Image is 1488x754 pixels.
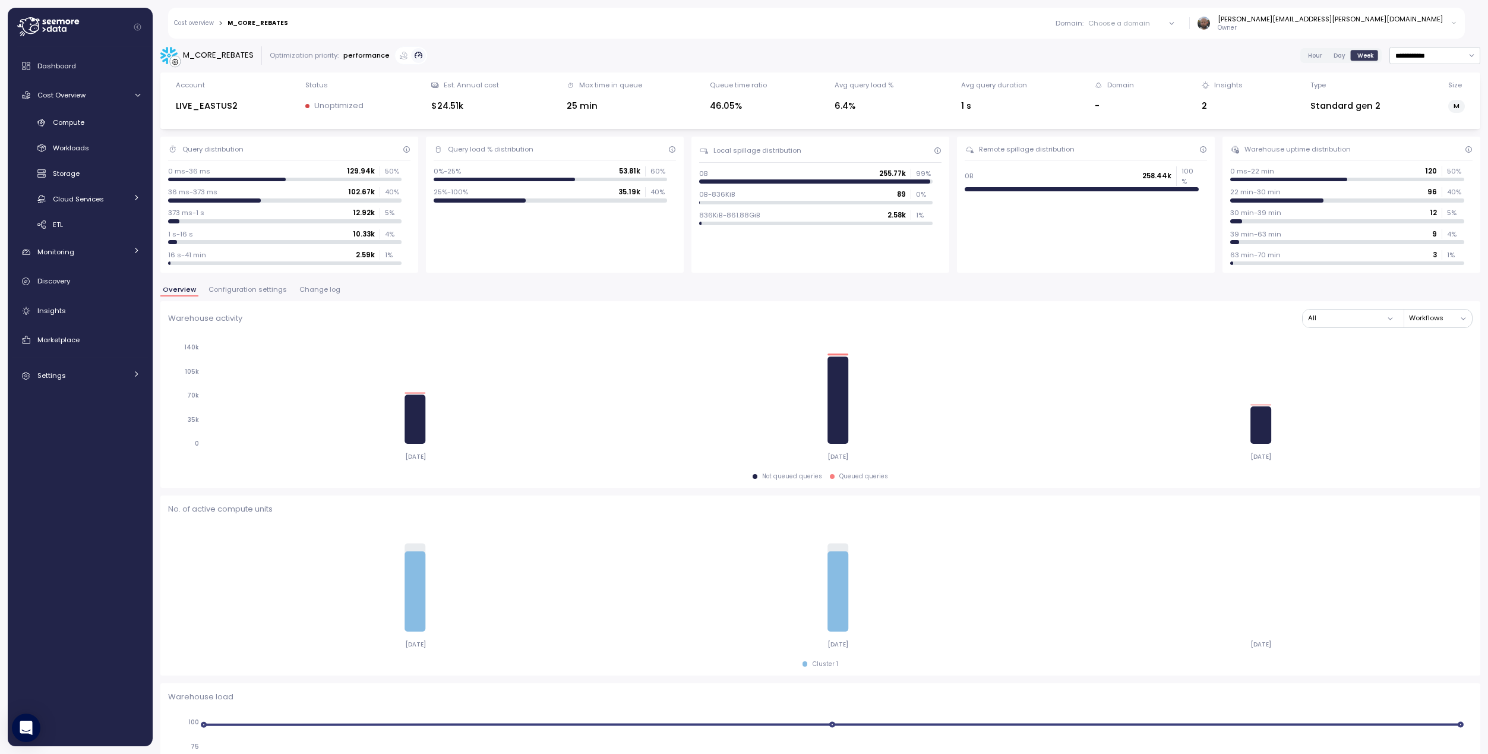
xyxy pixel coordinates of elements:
[1244,144,1351,154] div: Warehouse uptime distribution
[961,99,1027,113] div: 1 s
[1432,229,1437,239] p: 9
[710,80,767,90] div: Queue time ratio
[168,229,193,239] p: 1 s-16 s
[12,714,40,742] div: Open Intercom Messenger
[385,250,402,260] p: 1 %
[12,83,148,107] a: Cost Overview
[1202,99,1243,113] div: 2
[835,80,893,90] div: Avg query load %
[961,80,1027,90] div: Avg query duration
[405,640,425,648] tspan: [DATE]
[12,240,148,264] a: Monitoring
[356,250,375,260] p: 2.59k
[916,190,933,199] p: 0 %
[12,270,148,294] a: Discovery
[184,343,199,351] tspan: 140k
[299,286,340,293] span: Change log
[1430,208,1437,217] p: 12
[347,166,375,176] p: 129.94k
[385,187,402,197] p: 40 %
[1250,453,1271,460] tspan: [DATE]
[37,335,80,345] span: Marketplace
[827,640,848,648] tspan: [DATE]
[444,80,499,90] div: Est. Annual cost
[37,90,86,100] span: Cost Overview
[1447,187,1464,197] p: 40 %
[1214,80,1243,90] div: Insights
[168,208,204,217] p: 373 ms-1 s
[579,80,642,90] div: Max time in queue
[12,54,148,78] a: Dashboard
[699,210,760,220] p: 836KiB-861.88GiB
[1308,51,1322,60] span: Hour
[448,144,533,154] div: Query load % distribution
[12,299,148,323] a: Insights
[713,146,801,155] div: Local spillage distribution
[1230,187,1281,197] p: 22 min-30 min
[188,416,199,424] tspan: 35k
[53,220,63,229] span: ETL
[348,187,375,197] p: 102.67k
[385,229,402,239] p: 4 %
[1447,208,1464,217] p: 5 %
[168,166,210,176] p: 0 ms-36 ms
[1142,171,1171,181] p: 258.44k
[699,169,708,178] p: 0B
[228,20,288,26] div: M_CORE_REBATES
[343,51,390,60] p: performance
[12,189,148,209] a: Cloud Services
[182,144,244,154] div: Query distribution
[53,194,104,204] span: Cloud Services
[53,143,89,153] span: Workloads
[219,20,223,27] div: >
[12,164,148,184] a: Storage
[37,247,74,257] span: Monitoring
[839,472,888,481] div: Queued queries
[183,49,254,61] div: M_CORE_REBATES
[12,138,148,158] a: Workloads
[619,166,640,176] p: 53.81k
[12,328,148,352] a: Marketplace
[37,276,70,286] span: Discovery
[916,169,933,178] p: 99 %
[37,371,66,380] span: Settings
[53,118,84,127] span: Compute
[1447,250,1464,260] p: 1 %
[431,99,499,113] div: $24.51k
[1448,80,1462,90] div: Size
[710,99,767,113] div: 46.05%
[1425,166,1437,176] p: 120
[1310,99,1380,113] div: Standard gen 2
[827,453,848,460] tspan: [DATE]
[1250,640,1271,648] tspan: [DATE]
[1334,51,1345,60] span: Day
[1230,166,1274,176] p: 0 ms-22 min
[353,229,375,239] p: 10.33k
[37,61,76,71] span: Dashboard
[191,743,199,750] tspan: 75
[130,23,145,31] button: Collapse navigation
[1310,80,1326,90] div: Type
[1198,17,1210,29] img: 1fec6231004fabd636589099c132fbd2
[176,99,238,113] div: LIVE_EASTUS2
[168,250,206,260] p: 16 s-41 min
[1181,166,1198,186] p: 100 %
[385,208,402,217] p: 5 %
[1447,166,1464,176] p: 50 %
[53,169,80,178] span: Storage
[618,187,640,197] p: 35.19k
[208,286,287,293] span: Configuration settings
[1107,80,1134,90] div: Domain
[168,503,1473,515] p: No. of active compute units
[897,190,906,199] p: 89
[965,171,974,181] p: 0B
[353,208,375,217] p: 12.92k
[434,166,461,176] p: 0%-25%
[1447,229,1464,239] p: 4 %
[1230,208,1281,217] p: 30 min-39 min
[1218,14,1443,24] div: [PERSON_NAME][EMAIL_ADDRESS][PERSON_NAME][DOMAIN_NAME]
[1433,250,1437,260] p: 3
[168,313,242,324] p: Warehouse activity
[813,660,838,668] div: Cluster 1
[405,453,425,460] tspan: [DATE]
